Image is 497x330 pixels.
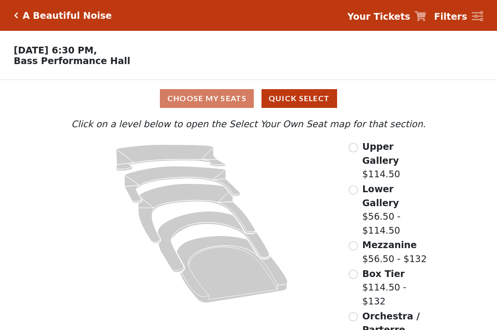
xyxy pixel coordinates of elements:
[362,238,427,265] label: $56.50 - $132
[362,239,417,250] span: Mezzanine
[347,10,426,24] a: Your Tickets
[262,89,337,108] button: Quick Select
[362,140,428,181] label: $114.50
[23,10,112,21] h5: A Beautiful Noise
[362,141,399,166] span: Upper Gallery
[434,10,483,24] a: Filters
[347,11,410,22] strong: Your Tickets
[362,267,428,308] label: $114.50 - $132
[14,12,18,19] a: Click here to go back to filters
[362,182,428,237] label: $56.50 - $114.50
[69,117,428,131] p: Click on a level below to open the Select Your Own Seat map for that section.
[116,145,226,171] path: Upper Gallery - Seats Available: 298
[362,268,405,279] span: Box Tier
[362,184,399,208] span: Lower Gallery
[125,166,241,203] path: Lower Gallery - Seats Available: 59
[177,236,288,303] path: Orchestra / Parterre Circle - Seats Available: 25
[434,11,467,22] strong: Filters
